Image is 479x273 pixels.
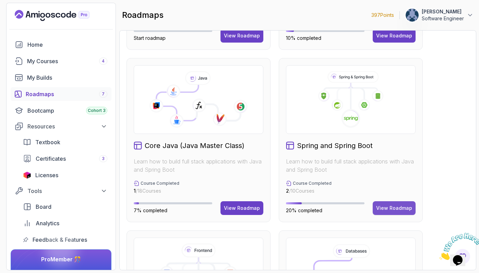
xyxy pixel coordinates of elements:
[27,122,107,130] div: Resources
[27,41,107,49] div: Home
[297,141,373,150] h2: Spring and Spring Boot
[11,185,111,197] button: Tools
[26,90,107,98] div: Roadmaps
[286,188,289,194] span: 2
[23,172,31,179] img: jetbrains icon
[3,3,45,30] img: Chat attention grabber
[293,181,332,186] p: Course Completed
[88,108,106,113] span: Cohort 3
[35,138,60,146] span: Textbook
[376,205,412,212] div: View Roadmap
[286,157,416,174] p: Learn how to build full stack applications with Java and Spring Boot
[33,236,87,244] span: Feedback & Features
[373,29,416,43] button: View Roadmap
[122,10,164,21] h2: roadmaps
[27,187,107,195] div: Tools
[19,233,111,247] a: feedback
[27,57,107,65] div: My Courses
[134,157,263,174] p: Learn how to build full stack applications with Java and Spring Boot
[11,120,111,133] button: Resources
[373,201,416,215] button: View Roadmap
[11,38,111,52] a: home
[406,9,419,22] img: user profile image
[27,73,107,82] div: My Builds
[102,91,105,97] span: 7
[405,8,474,22] button: user profile image[PERSON_NAME]Software Engineer
[134,188,136,194] span: 1
[286,207,322,213] span: 20% completed
[134,35,166,41] span: Start roadmap
[19,135,111,149] a: textbook
[220,201,263,215] button: View Roadmap
[19,152,111,166] a: certificates
[36,219,59,227] span: Analytics
[19,168,111,182] a: licenses
[224,205,260,212] div: View Roadmap
[220,29,263,43] button: View Roadmap
[436,230,479,263] iframe: chat widget
[11,87,111,101] a: roadmaps
[102,58,105,64] span: 4
[141,181,179,186] p: Course Completed
[422,15,464,22] p: Software Engineer
[134,187,179,194] p: / 18 Courses
[376,32,412,39] div: View Roadmap
[19,200,111,214] a: board
[286,35,321,41] span: 10% completed
[134,207,167,213] span: 7% completed
[145,141,244,150] h2: Core Java (Java Master Class)
[19,216,111,230] a: analytics
[371,12,394,19] p: 397 Points
[11,104,111,117] a: bootcamp
[35,171,58,179] span: Licenses
[102,156,105,161] span: 3
[224,32,260,39] div: View Roadmap
[422,8,464,15] p: [PERSON_NAME]
[15,10,105,21] a: Landing page
[11,71,111,84] a: builds
[36,203,51,211] span: Board
[286,187,332,194] p: / 10 Courses
[11,54,111,68] a: courses
[27,106,107,115] div: Bootcamp
[36,155,66,163] span: Certificates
